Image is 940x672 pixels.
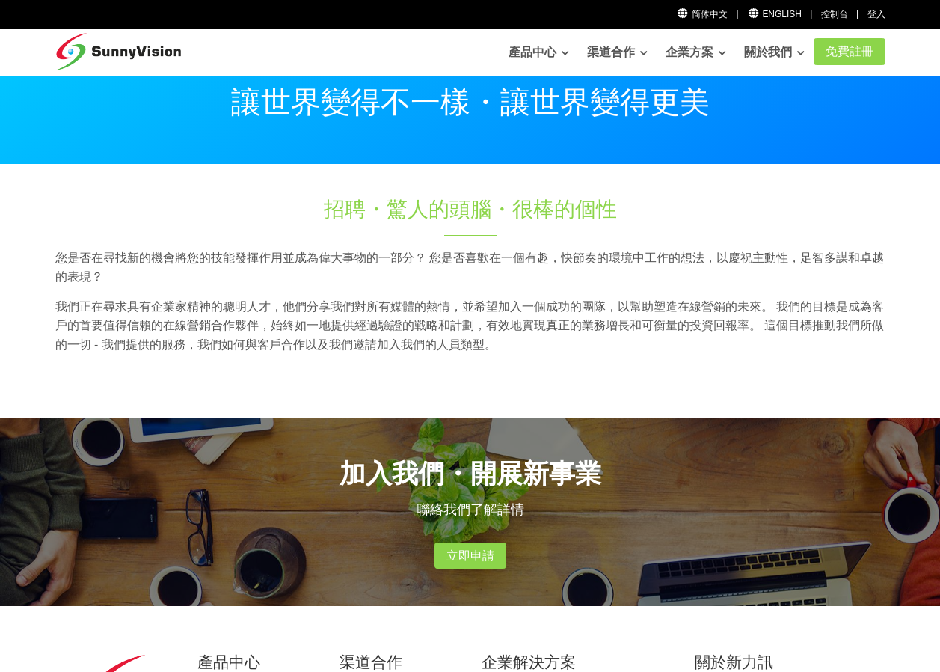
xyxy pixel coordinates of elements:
p: 我們正在尋求具有企業家精神的聰明人才，他們分享我們對所有媒體的熱情，並希望加入一個成功的團隊，以幫助塑造在線營銷的未來。 我們的目標是成為客戶的首要值得信賴的在線營銷合作夥伴，始終如一地提供經過... [55,297,885,355]
li: | [810,7,812,22]
a: 免費註冊 [814,38,885,65]
a: 產品中心 [509,37,569,67]
a: 渠道合作 [587,37,648,67]
a: 企業方案 [666,37,726,67]
p: 讓世界變得不一樣・讓世界變得更美 [55,87,885,117]
a: 關於我們 [744,37,805,67]
p: 您是否在尋找新的機會將您的技能發揮作用並成為偉大事物的一部分？ 您是否喜歡在一個有趣，快節奏的環境中工作的想法，以慶祝主動性，足智多謀和卓越的表現？ [55,248,885,287]
a: 控制台 [821,9,848,19]
a: 立即申請 [434,543,506,569]
a: 登入 [867,9,885,19]
li: | [856,7,858,22]
p: 聯絡我們了解詳情 [55,499,885,520]
h1: 招聘・驚人的頭腦・很棒的個性 [221,195,719,224]
h2: 加入我們・開展新事業 [55,455,885,492]
a: 简体中文 [677,9,728,19]
li: | [736,7,738,22]
a: English [747,9,802,19]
